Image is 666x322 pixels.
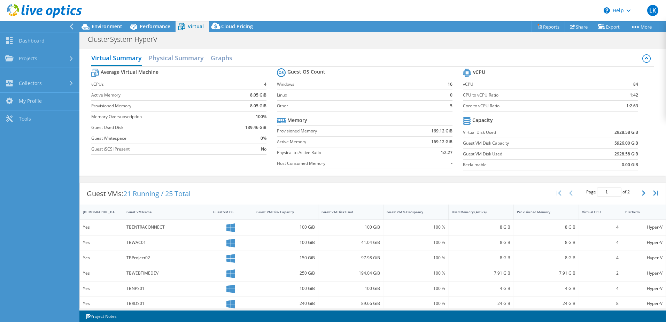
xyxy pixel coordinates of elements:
[452,210,502,214] div: Used Memory (Active)
[277,102,436,109] label: Other
[565,21,593,32] a: Share
[450,102,452,109] b: 5
[582,223,619,231] div: 4
[126,285,207,292] div: TBNPS01
[261,135,266,142] b: 0%
[256,113,266,120] b: 100%
[517,285,575,292] div: 4 GiB
[517,254,575,262] div: 8 GiB
[277,92,436,99] label: Linux
[322,210,372,214] div: Guest VM Disk Used
[126,269,207,277] div: TBWEBTIMEDEV
[452,223,510,231] div: 8 GiB
[126,239,207,246] div: TBWAC01
[472,117,493,124] b: Capacity
[625,285,663,292] div: Hyper-V
[277,138,401,145] label: Active Memory
[532,21,565,32] a: Reports
[604,7,610,14] svg: \n
[625,210,654,214] div: Platform
[322,285,380,292] div: 100 GiB
[83,210,111,214] div: [DEMOGRAPHIC_DATA]
[582,210,611,214] div: Virtual CPU
[582,239,619,246] div: 4
[630,92,638,99] b: 1:42
[387,300,445,307] div: 100 %
[517,223,575,231] div: 8 GiB
[625,300,663,307] div: Hyper-V
[622,161,638,168] b: 0.00 GiB
[322,254,380,262] div: 97.98 GiB
[261,146,266,153] b: No
[441,149,452,156] b: 1:2.27
[463,102,598,109] label: Core to vCPU Ratio
[256,269,315,277] div: 250 GiB
[450,92,452,99] b: 0
[463,140,581,147] label: Guest VM Disk Capacity
[245,124,266,131] b: 139.46 GiB
[250,102,266,109] b: 8.05 GiB
[582,254,619,262] div: 4
[83,254,120,262] div: Yes
[91,81,225,88] label: vCPUs
[91,102,225,109] label: Provisioned Memory
[126,254,207,262] div: TBProject02
[614,140,638,147] b: 5926.00 GiB
[91,135,225,142] label: Guest Whitespace
[91,113,225,120] label: Memory Oversubscription
[463,161,581,168] label: Reclaimable
[463,129,581,136] label: Virtual Disk Used
[140,23,170,30] span: Performance
[126,223,207,231] div: TBENTRACONNECT
[626,102,638,109] b: 1:2.63
[256,210,307,214] div: Guest VM Disk Capacity
[582,269,619,277] div: 2
[452,239,510,246] div: 8 GiB
[473,69,485,76] b: vCPU
[627,189,630,195] span: 2
[287,117,307,124] b: Memory
[322,223,380,231] div: 100 GiB
[517,239,575,246] div: 8 GiB
[452,254,510,262] div: 8 GiB
[452,300,510,307] div: 24 GiB
[322,300,380,307] div: 89.66 GiB
[277,128,401,135] label: Provisioned Memory
[582,285,619,292] div: 4
[256,223,315,231] div: 100 GiB
[83,239,120,246] div: Yes
[91,124,225,131] label: Guest Used Disk
[452,285,510,292] div: 4 GiB
[463,81,598,88] label: vCPU
[277,160,401,167] label: Host Consumed Memory
[221,23,253,30] span: Cloud Pricing
[387,285,445,292] div: 100 %
[277,149,401,156] label: Physical to Active Ratio
[81,312,122,321] a: Project Notes
[387,210,437,214] div: Guest VM % Occupancy
[250,92,266,99] b: 8.05 GiB
[188,23,204,30] span: Virtual
[431,128,452,135] b: 169.12 GiB
[593,21,625,32] a: Export
[80,183,198,205] div: Guest VMs:
[213,210,242,214] div: Guest VM OS
[517,210,567,214] div: Provisioned Memory
[463,151,581,158] label: Guest VM Disk Used
[287,68,325,75] b: Guest OS Count
[277,81,436,88] label: Windows
[625,223,663,231] div: Hyper-V
[625,239,663,246] div: Hyper-V
[322,239,380,246] div: 41.04 GiB
[149,51,204,65] h2: Physical Summary
[256,300,315,307] div: 240 GiB
[83,285,120,292] div: Yes
[92,23,122,30] span: Environment
[517,269,575,277] div: 7.91 GiB
[126,210,198,214] div: Guest VM Name
[387,223,445,231] div: 100 %
[614,129,638,136] b: 2928.58 GiB
[101,69,158,76] b: Average Virtual Machine
[83,223,120,231] div: Yes
[452,269,510,277] div: 7.91 GiB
